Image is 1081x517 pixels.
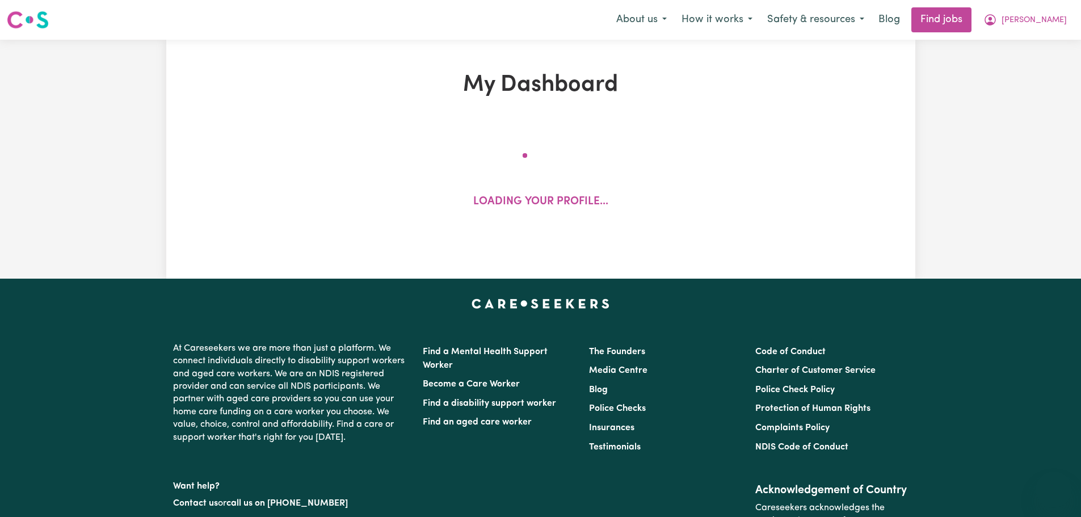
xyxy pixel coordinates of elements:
[755,385,835,394] a: Police Check Policy
[589,404,646,413] a: Police Checks
[609,8,674,32] button: About us
[760,8,872,32] button: Safety & resources
[589,385,608,394] a: Blog
[226,499,348,508] a: call us on [PHONE_NUMBER]
[173,499,218,508] a: Contact us
[1002,14,1067,27] span: [PERSON_NAME]
[674,8,760,32] button: How it works
[589,423,634,432] a: Insurances
[589,366,647,375] a: Media Centre
[298,72,784,99] h1: My Dashboard
[7,7,49,33] a: Careseekers logo
[589,443,641,452] a: Testimonials
[911,7,971,32] a: Find jobs
[472,299,609,308] a: Careseekers home page
[1036,472,1072,508] iframe: Button to launch messaging window
[755,404,870,413] a: Protection of Human Rights
[173,493,409,514] p: or
[423,399,556,408] a: Find a disability support worker
[173,338,409,448] p: At Careseekers we are more than just a platform. We connect individuals directly to disability su...
[755,423,830,432] a: Complaints Policy
[589,347,645,356] a: The Founders
[872,7,907,32] a: Blog
[755,366,876,375] a: Charter of Customer Service
[755,443,848,452] a: NDIS Code of Conduct
[976,8,1074,32] button: My Account
[423,347,548,370] a: Find a Mental Health Support Worker
[423,418,532,427] a: Find an aged care worker
[173,476,409,493] p: Want help?
[755,484,908,497] h2: Acknowledgement of Country
[755,347,826,356] a: Code of Conduct
[423,380,520,389] a: Become a Care Worker
[473,194,608,211] p: Loading your profile...
[7,10,49,30] img: Careseekers logo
